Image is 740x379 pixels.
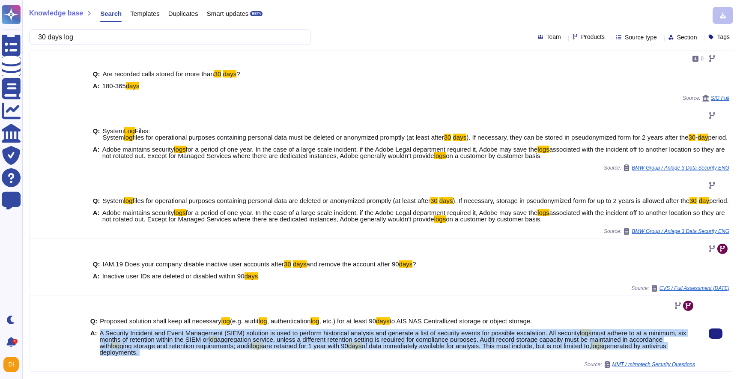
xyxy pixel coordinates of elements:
[223,70,237,78] mark: days
[284,260,291,268] mark: 30
[245,272,258,280] mark: days
[174,146,186,153] mark: logs
[102,209,725,223] span: associated with the incident off to another location so they are not rotated out. Except for Mana...
[93,209,100,222] b: A:
[537,146,549,153] mark: logs
[701,56,704,61] span: 0
[102,146,174,153] span: Adobe maintains security
[102,272,245,280] span: Inactive user IDs are deleted or disabled within 90
[697,197,699,204] span: -
[604,164,729,171] span: Source:
[124,127,135,134] mark: Log
[399,260,413,268] mark: days
[677,34,697,40] span: Section
[100,336,663,349] span: aggregation service, unless a different retention setting is required for compliance purposes. Au...
[632,165,729,170] span: BMW Group / Anlage 3 Data Security ENG
[434,215,446,223] mark: logs
[93,261,100,267] b: Q:
[631,285,729,292] span: Source:
[362,342,591,349] span: of data immediately available for analysis. This must include, but is not limited to,
[537,209,549,216] mark: logs
[124,134,133,141] mark: log
[466,134,688,141] span: ). If necessary, they can be stored in pseudonymized form for 2 years after the
[103,70,214,78] span: Are recorded calls stored for more than
[293,260,307,268] mark: days
[439,197,453,204] mark: days
[376,317,390,325] mark: days
[93,197,100,204] b: Q:
[93,83,100,89] b: A:
[214,70,221,78] mark: 30
[612,362,695,367] span: MMT / mimotech Security Questions
[100,317,221,325] span: Proposed solution shall keep all necessary
[93,71,100,77] b: Q:
[263,342,348,349] span: are retained for 1 year with 90
[708,134,728,141] span: period.
[236,70,240,78] span: ?
[119,342,251,349] span: ging storage and retention requirements; audit
[186,146,537,153] span: for a period of one year. In the case of a large scale incident, if the Adobe Legal department re...
[126,82,140,90] mark: days
[683,95,729,101] span: Source:
[209,336,217,343] mark: log
[659,286,729,291] span: CVS / Full Assessment [DATE]
[130,10,159,17] span: Templates
[453,197,690,204] span: ). If necessary, storage in pseudonymized form for up to 2 years is allowed after the
[124,197,133,204] mark: log
[34,30,302,45] input: Search a question or template...
[174,209,186,216] mark: logs
[699,197,709,204] mark: day
[100,329,580,337] span: A Security Incident and Event Management (SIEM) solution is used to perform historical analysis a...
[546,34,561,40] span: Team
[348,342,362,349] mark: days
[434,152,446,159] mark: logs
[390,317,532,325] span: to AIS NAS Centrallized storage or object storage.
[2,355,25,374] button: user
[259,317,267,325] mark: log
[689,197,697,204] mark: 30
[103,127,150,141] span: Files: System
[207,10,249,17] span: Smart updates
[698,134,708,141] mark: day
[591,342,603,349] mark: logs
[221,317,230,325] mark: log
[604,228,729,235] span: Source:
[584,361,695,368] span: Source:
[412,260,416,268] span: ?
[133,134,444,141] span: files for operational purposes containing personal data must be deleted or anonymized promptly (a...
[133,197,430,204] span: files for operational purposes containing personal data are deleted or anonymized promptly (at le...
[258,272,260,280] span: .
[93,273,100,279] b: A:
[103,127,124,134] span: System
[90,318,98,324] b: Q:
[444,134,451,141] mark: 30
[168,10,198,17] span: Duplicates
[111,342,119,349] mark: log
[446,152,542,159] span: on a customer by customer basis.
[625,34,657,40] span: Source type
[709,197,729,204] span: period.
[100,342,666,356] span: generated by antivirus deployments.
[230,317,259,325] span: (e.g. audit
[102,82,126,90] span: 180-365
[90,330,97,355] b: A:
[103,197,124,204] span: System
[319,317,376,325] span: , etc.) for at least 90
[29,10,83,17] span: Knowledge base
[102,209,174,216] span: Adobe maintains security
[580,329,592,337] mark: logs
[453,134,467,141] mark: days
[100,10,122,17] span: Search
[103,260,284,268] span: IAM.19 Does your company disable inactive user accounts after
[267,317,311,325] span: , authentication
[93,146,100,159] b: A:
[430,197,438,204] mark: 30
[307,260,399,268] span: and remove the account after 90
[689,134,696,141] mark: 30
[695,134,698,141] span: -
[310,317,319,325] mark: log
[186,209,537,216] span: for a period of one year. In the case of a large scale incident, if the Adobe Legal department re...
[711,95,729,101] span: SIG Full
[251,342,263,349] mark: logs
[632,229,729,234] span: BMW Group / Anlage 3 Data Security ENG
